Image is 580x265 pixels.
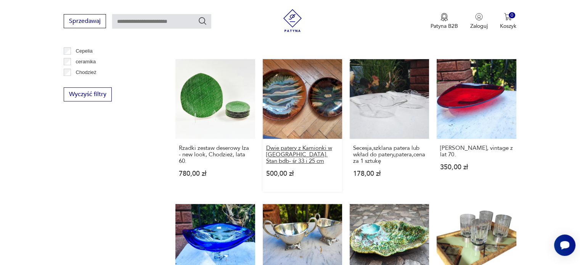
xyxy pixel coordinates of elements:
[266,170,339,177] p: 500,00 zł
[431,22,458,30] p: Patyna B2B
[76,68,96,77] p: Chodzież
[431,13,458,30] a: Ikona medaluPatyna B2B
[437,59,516,191] a: Patera Murano rubinowa, vintage z lat 70.[PERSON_NAME], vintage z lat 70.350,00 zł
[179,170,251,177] p: 780,00 zł
[470,13,488,30] button: Zaloguj
[500,13,516,30] button: 0Koszyk
[198,16,207,26] button: Szukaj
[440,164,513,170] p: 350,00 zł
[353,170,426,177] p: 178,00 zł
[76,58,96,66] p: ceramika
[475,13,483,21] img: Ikonka użytkownika
[440,145,513,158] h3: [PERSON_NAME], vintage z lat 70.
[281,9,304,32] img: Patyna - sklep z meblami i dekoracjami vintage
[179,145,251,164] h3: Rzadki zestaw deserowy Iza - new look, Chodzież, lata 60.
[64,87,112,101] button: Wyczyść filtry
[554,234,575,256] iframe: Smartsupp widget button
[350,59,429,191] a: Secesja,szklana patera lub wkład do patery,patera,cena za 1 sztukęSecesja,szklana patera lub wkła...
[431,13,458,30] button: Patyna B2B
[440,13,448,21] img: Ikona medalu
[64,19,106,24] a: Sprzedawaj
[76,47,93,55] p: Cepelia
[64,14,106,28] button: Sprzedawaj
[175,59,255,191] a: Rzadki zestaw deserowy Iza - new look, Chodzież, lata 60.Rzadki zestaw deserowy Iza - new look, C...
[509,12,515,19] div: 0
[500,22,516,30] p: Koszyk
[353,145,426,164] h3: Secesja,szklana patera lub wkład do patery,patera,cena za 1 sztukę
[470,22,488,30] p: Zaloguj
[504,13,512,21] img: Ikona koszyka
[263,59,342,191] a: Dwie patery z Kamionki w Łysej Górze. Stan bdb- śr 33 i 25 cmDwie patery z Kamionki w [GEOGRAPHIC...
[266,145,339,164] h3: Dwie patery z Kamionki w [GEOGRAPHIC_DATA]. Stan bdb- śr 33 i 25 cm
[76,79,95,87] p: Ćmielów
